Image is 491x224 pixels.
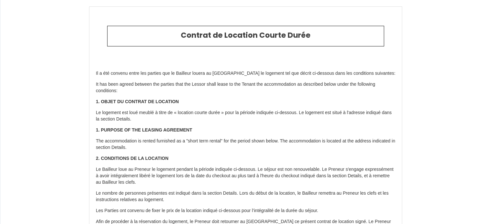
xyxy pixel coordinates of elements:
p: The accommodation is rented furnished as a "short term rental" for the period shown below. The ac... [96,138,395,151]
strong: 1. OBJET DU CONTRAT DE LOCATION [96,99,179,104]
p: Le Bailleur loue au Preneur le logement pendant la période indiquée ci-dessous. Le séjour est non... [96,166,395,186]
p: Le logement est loué meublé à titre de « location courte durée » pour la période indiquée ci-dess... [96,110,395,122]
h2: Contrat de Location Courte Durée [112,31,379,40]
p: It has been agreed between the parties that the Lessor shall lease to the Tenant the accommodatio... [96,81,395,94]
strong: 2. CONDITIONS DE LA LOCATION [96,156,169,161]
strong: 1. PURPOSE OF THE LEASING AGREEMENT [96,127,192,132]
p: Il a été convenu entre les parties que le Bailleur louera au [GEOGRAPHIC_DATA] le logement tel qu... [96,70,395,77]
p: Les Parties ont convenu de fixer le prix de la location indiqué ci-dessous pour l’intégralité de ... [96,208,395,214]
p: Le nombre de personnes présentes est indiqué dans la section Details. Lors du début de la locatio... [96,190,395,203]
